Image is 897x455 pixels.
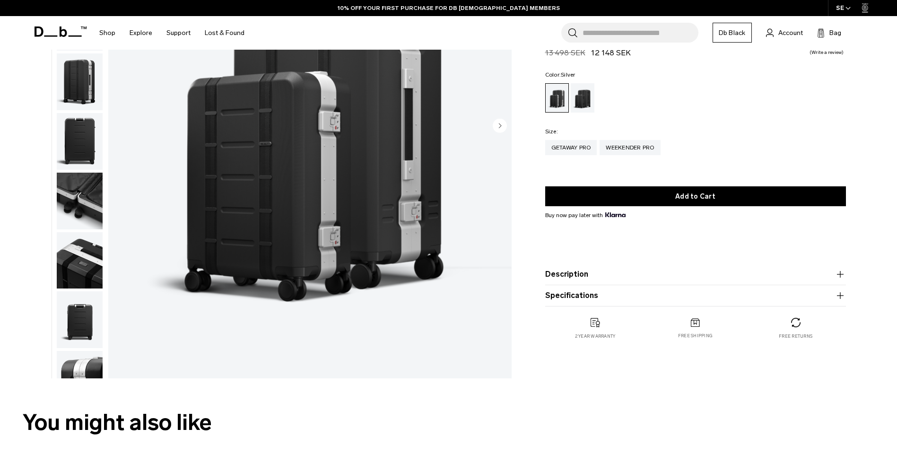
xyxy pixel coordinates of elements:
[92,16,252,50] nav: Main Navigation
[817,27,841,38] button: Bag
[99,16,115,50] a: Shop
[57,173,103,229] img: Getaway Pro Luggage Bundle Silver
[56,53,103,111] button: Getaway Pro Luggage Bundle Silver
[545,83,569,113] a: Silver
[778,28,803,38] span: Account
[57,53,103,110] img: Getaway Pro Luggage Bundle Silver
[545,129,558,134] legend: Size:
[56,113,103,170] button: Getaway Pro Luggage Bundle Silver
[575,333,616,340] p: 2 year warranty
[166,16,191,50] a: Support
[600,140,660,155] a: Weekender Pro
[545,269,846,280] button: Description
[545,72,575,78] legend: Color:
[713,23,752,43] a: Db Black
[56,232,103,289] button: Getaway Pro Luggage Bundle Silver
[545,290,846,301] button: Specifications
[545,186,846,206] button: Add to Cart
[545,211,626,219] span: Buy now pay later with
[57,113,103,170] img: Getaway Pro Luggage Bundle Silver
[561,71,575,78] span: Silver
[56,172,103,230] button: Getaway Pro Luggage Bundle Silver
[545,140,597,155] a: Getaway Pro
[56,350,103,408] button: Getaway Pro Luggage Bundle Silver
[56,291,103,349] button: Getaway Pro Luggage Bundle Silver
[571,83,594,113] a: Black out
[57,351,103,408] img: Getaway Pro Luggage Bundle Silver
[130,16,152,50] a: Explore
[829,28,841,38] span: Bag
[545,48,585,57] s: 13 498 SEK
[605,212,626,217] img: {"height" => 20, "alt" => "Klarna"}
[57,232,103,289] img: Getaway Pro Luggage Bundle Silver
[493,118,507,134] button: Next slide
[338,4,560,12] a: 10% OFF YOUR FIRST PURCHASE FOR DB [DEMOGRAPHIC_DATA] MEMBERS
[23,406,874,439] h2: You might also like
[779,333,812,340] p: Free returns
[205,16,244,50] a: Lost & Found
[810,50,844,55] a: Write a review
[766,27,803,38] a: Account
[57,291,103,348] img: Getaway Pro Luggage Bundle Silver
[591,48,631,57] span: 12 148 SEK
[678,332,713,339] p: Free shipping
